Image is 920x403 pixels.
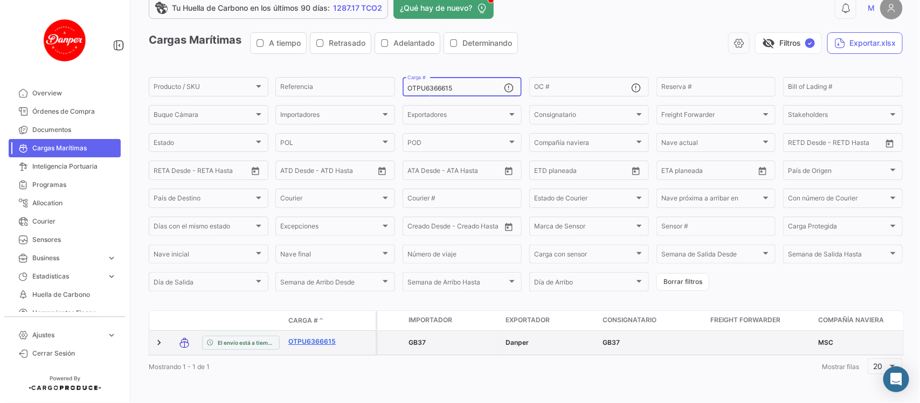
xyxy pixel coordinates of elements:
[107,330,116,340] span: expand_more
[32,143,116,153] span: Cargas Marítimas
[375,33,440,53] button: Adelantado
[9,176,121,194] a: Programas
[280,141,381,148] span: POL
[407,113,508,120] span: Exportadores
[661,252,762,260] span: Semana de Salida Desde
[32,88,116,98] span: Overview
[534,224,634,232] span: Marca de Sensor
[9,102,121,121] a: Órdenes de Compra
[32,290,116,300] span: Huella de Carbono
[710,315,780,325] span: Freight Forwarder
[534,252,634,260] span: Carga con sensor
[656,273,709,291] button: Borrar filtros
[154,280,254,288] span: Día de Salida
[38,13,92,67] img: danper-logo.png
[329,38,365,48] span: Retrasado
[506,338,529,346] span: Danper
[534,280,634,288] span: Día de Arribo
[762,37,775,50] span: visibility_off
[400,3,472,13] span: ¿Qué hay de nuevo?
[448,168,493,176] input: ATA Hasta
[349,316,376,325] datatable-header-cell: Póliza
[32,253,102,263] span: Business
[409,338,426,346] span: GB37
[456,224,501,232] input: Creado Hasta
[32,198,116,208] span: Allocation
[661,113,762,120] span: Freight Forwarder
[9,139,121,157] a: Cargas Marítimas
[32,162,116,171] span: Inteligencia Portuaria
[788,224,888,232] span: Carga Protegida
[706,311,814,330] datatable-header-cell: Freight Forwarder
[407,224,449,232] input: Creado Desde
[882,135,898,151] button: Open calendar
[280,168,314,176] input: ATD Desde
[444,33,517,53] button: Determinando
[284,311,349,330] datatable-header-cell: Carga #
[874,362,883,371] span: 20
[280,252,381,260] span: Nave final
[805,38,815,48] span: ✓
[501,219,517,235] button: Open calendar
[9,121,121,139] a: Documentos
[218,338,275,347] span: El envío está a tiempo.
[32,235,116,245] span: Sensores
[822,363,859,371] span: Mostrar filas
[154,252,254,260] span: Nave inicial
[788,113,888,120] span: Stakeholders
[688,168,733,176] input: Hasta
[755,32,822,54] button: visibility_offFiltros✓
[661,168,681,176] input: Desde
[107,272,116,281] span: expand_more
[32,272,102,281] span: Estadísticas
[409,315,452,325] span: Importador
[883,366,909,392] div: Abrir Intercom Messenger
[661,141,762,148] span: Nave actual
[280,113,381,120] span: Importadores
[628,163,644,179] button: Open calendar
[280,224,381,232] span: Excepciones
[534,113,634,120] span: Consignatario
[32,125,116,135] span: Documentos
[407,168,440,176] input: ATA Desde
[818,338,833,346] span: MSC
[9,212,121,231] a: Courier
[501,163,517,179] button: Open calendar
[9,231,121,249] a: Sensores
[32,217,116,226] span: Courier
[788,252,888,260] span: Semana de Salida Hasta
[755,163,771,179] button: Open calendar
[9,84,121,102] a: Overview
[149,363,210,371] span: Mostrando 1 - 1 de 1
[280,280,381,288] span: Semana de Arribo Desde
[534,196,634,204] span: Estado de Courier
[818,315,884,325] span: Compañía naviera
[462,38,512,48] span: Determinando
[603,338,620,346] span: GB37
[154,224,254,232] span: Días con el mismo estado
[9,286,121,304] a: Huella de Carbono
[32,107,116,116] span: Órdenes de Compra
[661,196,762,204] span: Nave próxima a arribar en
[501,311,598,330] datatable-header-cell: Exportador
[288,316,318,325] span: Carga #
[322,168,366,176] input: ATD Hasta
[9,157,121,176] a: Inteligencia Portuaria
[149,32,521,54] h3: Cargas Marítimas
[172,3,330,13] span: Tu Huella de Carbono en los últimos 90 días:
[598,311,706,330] datatable-header-cell: Consignatario
[407,141,508,148] span: POD
[251,33,306,53] button: A tiempo
[827,32,903,54] button: Exportar.xlsx
[154,113,254,120] span: Buque Cámara
[404,311,501,330] datatable-header-cell: Importador
[198,316,284,325] datatable-header-cell: Estado de Envio
[154,85,254,92] span: Producto / SKU
[393,38,434,48] span: Adelantado
[788,196,888,204] span: Con número de Courier
[32,308,102,318] span: Herramientas Financieras
[788,141,807,148] input: Desde
[377,311,404,330] datatable-header-cell: Carga Protegida
[107,308,116,318] span: expand_more
[310,33,371,53] button: Retrasado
